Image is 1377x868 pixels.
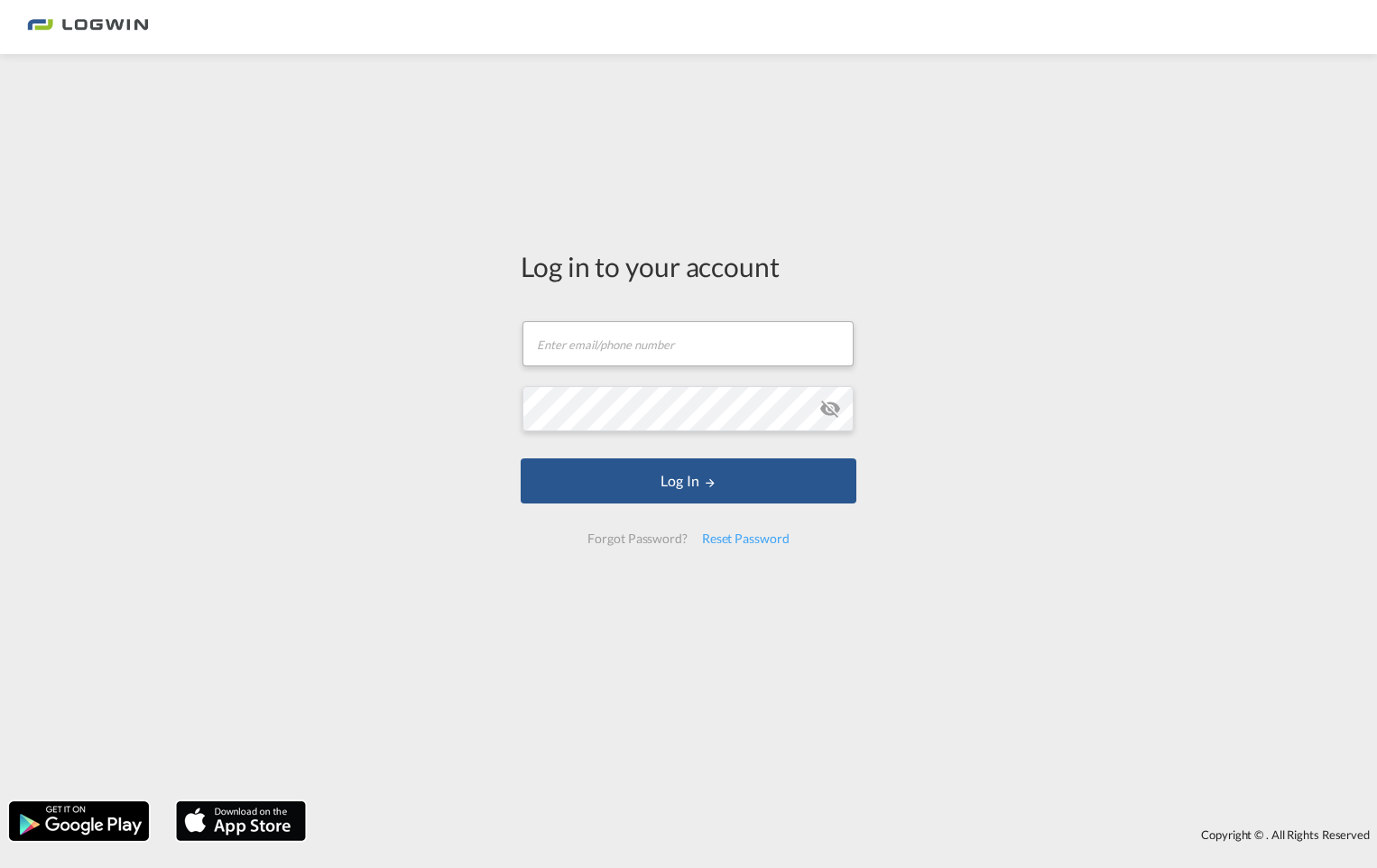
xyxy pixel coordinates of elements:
[819,398,841,420] md-icon: icon-eye-off
[174,799,308,843] img: apple.png
[27,7,149,48] img: bc73a0e0d8c111efacd525e4c8ad7d32.png
[521,247,856,285] div: Log in to your account
[521,458,856,503] button: LOGIN
[7,799,151,843] img: google.png
[695,522,797,555] div: Reset Password
[315,819,1377,850] div: Copyright © . All Rights Reserved
[580,522,694,555] div: Forgot Password?
[522,321,854,366] input: Enter email/phone number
